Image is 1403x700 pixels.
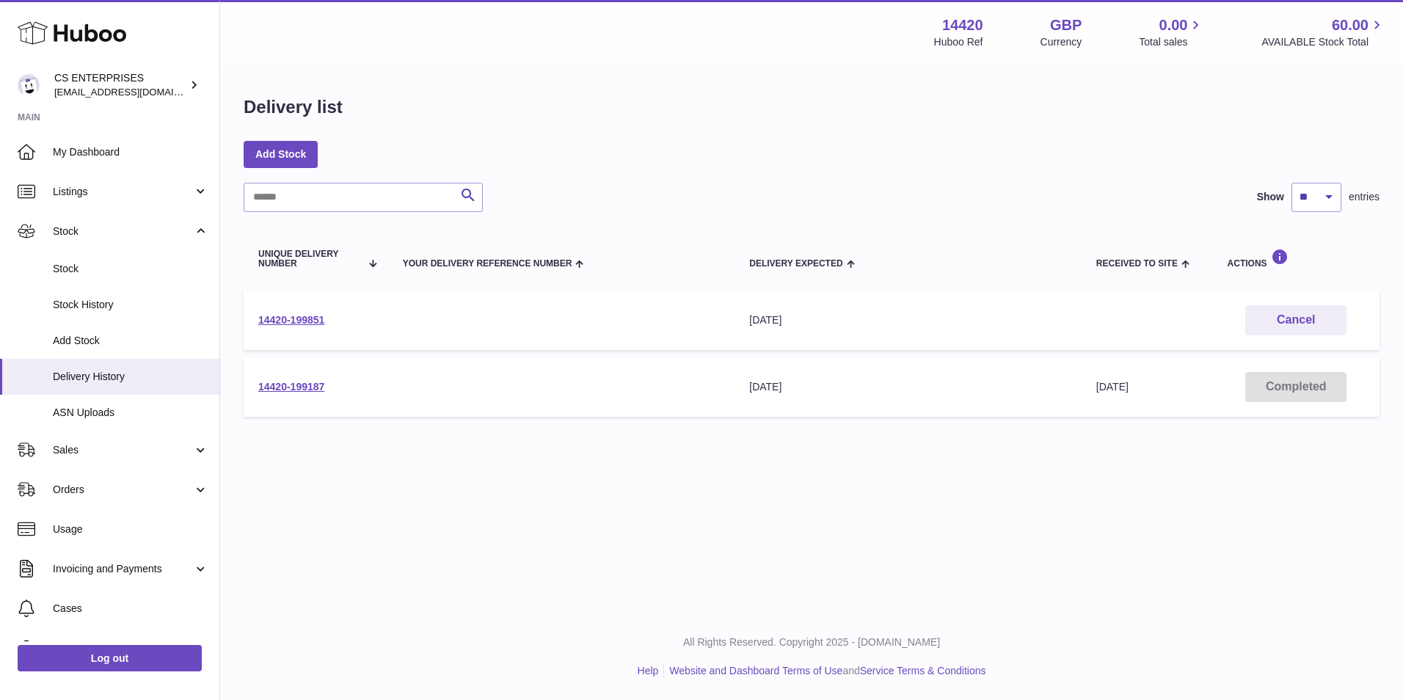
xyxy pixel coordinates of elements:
span: entries [1349,190,1380,204]
img: internalAdmin-14420@internal.huboo.com [18,74,40,96]
span: AVAILABLE Stock Total [1261,35,1385,49]
span: Stock [53,225,193,238]
p: All Rights Reserved. Copyright 2025 - [DOMAIN_NAME] [232,635,1391,649]
div: [DATE] [749,380,1067,394]
span: [EMAIL_ADDRESS][DOMAIN_NAME] [54,86,216,98]
li: and [664,664,985,678]
div: CS ENTERPRISES [54,71,186,99]
span: Invoicing and Payments [53,562,193,576]
span: Delivery History [53,370,208,384]
a: 0.00 Total sales [1139,15,1204,49]
button: Cancel [1245,305,1346,335]
a: Add Stock [244,141,318,167]
div: [DATE] [749,313,1067,327]
span: Stock [53,262,208,276]
span: Orders [53,483,193,497]
span: My Dashboard [53,145,208,159]
span: ASN Uploads [53,406,208,420]
span: Unique Delivery Number [258,249,360,269]
span: Total sales [1139,35,1204,49]
span: Usage [53,522,208,536]
span: 0.00 [1159,15,1188,35]
a: 60.00 AVAILABLE Stock Total [1261,15,1385,49]
h1: Delivery list [244,95,343,119]
a: 14420-199851 [258,314,324,326]
div: Huboo Ref [934,35,983,49]
span: Sales [53,443,193,457]
a: Service Terms & Conditions [860,665,986,677]
strong: 14420 [942,15,983,35]
a: 14420-199187 [258,381,324,393]
div: Currency [1041,35,1082,49]
span: Received to Site [1096,259,1178,269]
div: Actions [1228,249,1365,269]
span: Add Stock [53,334,208,348]
a: Help [638,665,659,677]
span: Stock History [53,298,208,312]
label: Show [1257,190,1284,204]
span: Your Delivery Reference Number [403,259,572,269]
span: 60.00 [1332,15,1369,35]
a: Log out [18,645,202,671]
span: [DATE] [1096,381,1129,393]
span: Cases [53,602,208,616]
strong: GBP [1050,15,1082,35]
span: Listings [53,185,193,199]
a: Website and Dashboard Terms of Use [669,665,842,677]
span: Delivery Expected [749,259,842,269]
